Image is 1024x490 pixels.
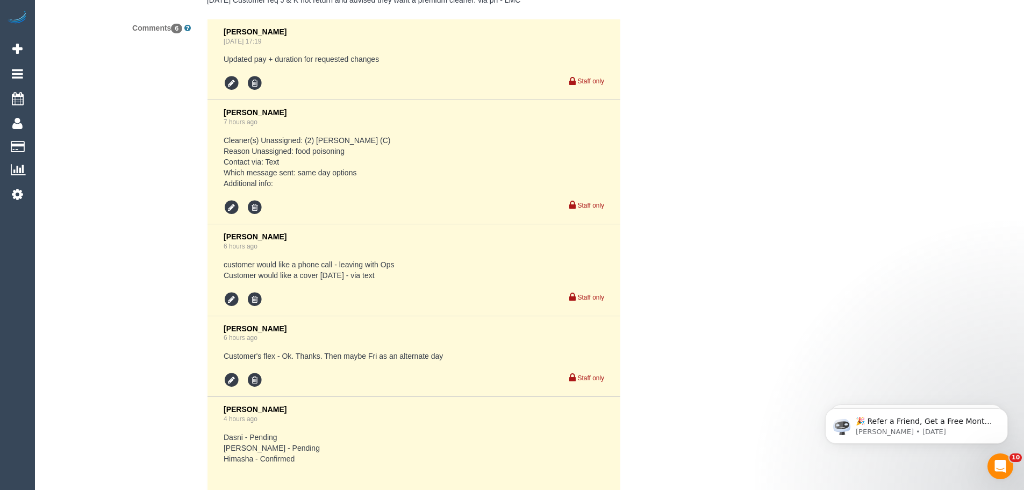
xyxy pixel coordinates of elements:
a: 7 hours ago [224,118,257,126]
span: 6 [171,24,182,33]
span: [PERSON_NAME] [224,108,287,117]
small: Staff only [578,202,604,209]
span: [PERSON_NAME] [224,232,287,241]
pre: Cleaner(s) Unassigned: (2) [PERSON_NAME] (C) Reason Unassigned: food poisoning Contact via: Text ... [224,135,604,189]
pre: Updated pay + duration for requested changes [224,54,604,65]
pre: Customer's flex - Ok. Thanks. Then maybe Fri as an alternate day [224,351,604,361]
iframe: Intercom live chat [987,453,1013,479]
span: 10 [1009,453,1022,462]
small: Staff only [578,294,604,301]
span: [PERSON_NAME] [224,405,287,414]
a: 4 hours ago [224,415,257,423]
iframe: Intercom notifications message [809,386,1024,461]
label: Comments [38,19,199,33]
pre: Dasni - Pending [PERSON_NAME] - Pending Himasha - Confirmed [224,432,604,464]
a: [DATE] 17:19 [224,38,262,45]
a: 6 hours ago [224,334,257,342]
span: [PERSON_NAME] [224,27,287,36]
pre: customer would like a phone call - leaving with Ops Customer would like a cover [DATE] - via text [224,259,604,281]
a: 6 hours ago [224,243,257,250]
img: Automaid Logo [6,11,28,26]
small: Staff only [578,374,604,382]
small: Staff only [578,77,604,85]
span: [PERSON_NAME] [224,324,287,333]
